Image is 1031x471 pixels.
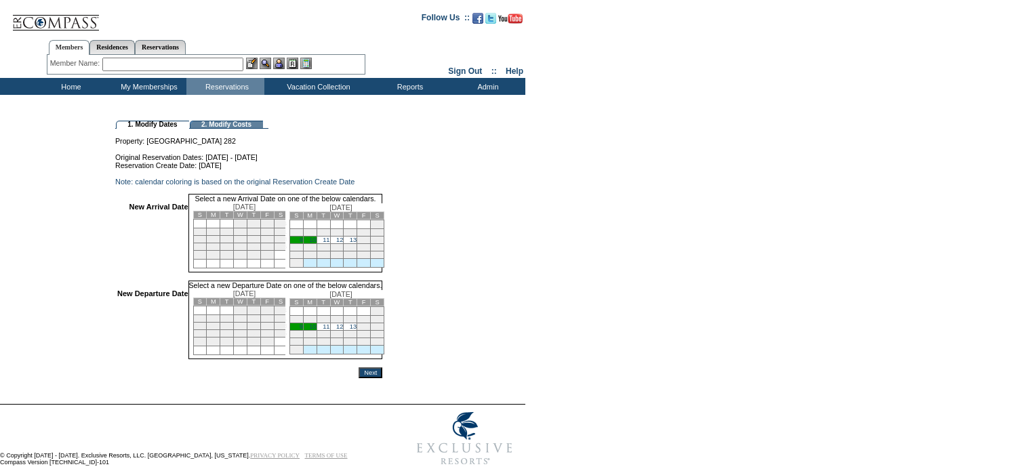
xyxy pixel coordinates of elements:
[207,298,220,306] td: M
[289,299,303,306] td: S
[108,78,186,95] td: My Memberships
[247,306,260,315] td: 2
[371,299,384,306] td: S
[260,337,274,346] td: 31
[287,58,298,69] img: Reservations
[289,346,303,354] td: 30
[274,306,287,315] td: 4
[207,236,220,243] td: 13
[491,66,497,76] span: ::
[309,323,316,330] a: 10
[369,78,447,95] td: Reports
[234,337,247,346] td: 29
[344,229,357,237] td: 6
[317,316,330,323] td: 4
[336,237,343,243] a: 12
[317,299,330,306] td: T
[135,40,186,54] a: Reservations
[12,3,100,31] img: Compass Home
[207,211,220,219] td: M
[371,237,384,244] td: 15
[247,298,260,306] td: T
[330,338,344,346] td: 26
[193,298,207,306] td: S
[260,236,274,243] td: 17
[115,145,382,161] td: Original Reservation Dates: [DATE] - [DATE]
[117,203,188,272] td: New Arrival Date
[344,244,357,251] td: 20
[274,330,287,337] td: 25
[207,251,220,260] td: 27
[260,323,274,330] td: 17
[220,228,234,236] td: 7
[357,316,371,323] td: 7
[357,331,371,338] td: 21
[303,251,317,259] td: 24
[260,330,274,337] td: 24
[303,338,317,346] td: 24
[371,323,384,331] td: 15
[247,330,260,337] td: 23
[193,236,207,243] td: 12
[193,211,207,219] td: S
[207,323,220,330] td: 13
[274,220,287,228] td: 4
[303,229,317,237] td: 3
[357,251,371,259] td: 28
[274,315,287,323] td: 11
[117,289,188,359] td: New Departure Date
[305,452,348,459] a: TERMS OF USE
[309,237,316,243] a: 10
[193,315,207,323] td: 5
[329,290,352,298] span: [DATE]
[260,306,274,315] td: 3
[207,243,220,251] td: 20
[247,251,260,260] td: 30
[472,13,483,24] img: Become our fan on Facebook
[344,316,357,323] td: 6
[207,228,220,236] td: 6
[289,338,303,346] td: 23
[115,161,382,169] td: Reservation Create Date: [DATE]
[448,66,482,76] a: Sign Out
[260,251,274,260] td: 31
[260,298,274,306] td: F
[247,236,260,243] td: 16
[422,12,470,28] td: Follow Us ::
[207,330,220,337] td: 20
[260,58,271,69] img: View
[350,323,357,330] a: 13
[234,330,247,337] td: 22
[329,203,352,211] span: [DATE]
[207,337,220,346] td: 27
[250,452,300,459] a: PRIVACY POLICY
[371,229,384,237] td: 8
[289,229,303,237] td: 2
[89,40,135,54] a: Residences
[300,58,312,69] img: b_calculator.gif
[300,237,303,243] a: 9
[264,78,369,95] td: Vacation Collection
[31,78,108,95] td: Home
[357,338,371,346] td: 28
[220,337,234,346] td: 28
[220,330,234,337] td: 21
[260,228,274,236] td: 10
[371,338,384,346] td: 29
[357,323,371,331] td: 14
[246,58,258,69] img: b_edit.gif
[485,13,496,24] img: Follow us on Twitter
[260,211,274,219] td: F
[273,58,285,69] img: Impersonate
[289,331,303,338] td: 16
[220,315,234,323] td: 7
[220,251,234,260] td: 28
[344,251,357,259] td: 27
[234,315,247,323] td: 8
[359,367,382,378] input: Next
[289,316,303,323] td: 2
[234,306,247,315] td: 1
[220,211,234,219] td: T
[193,337,207,346] td: 26
[472,17,483,25] a: Become our fan on Facebook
